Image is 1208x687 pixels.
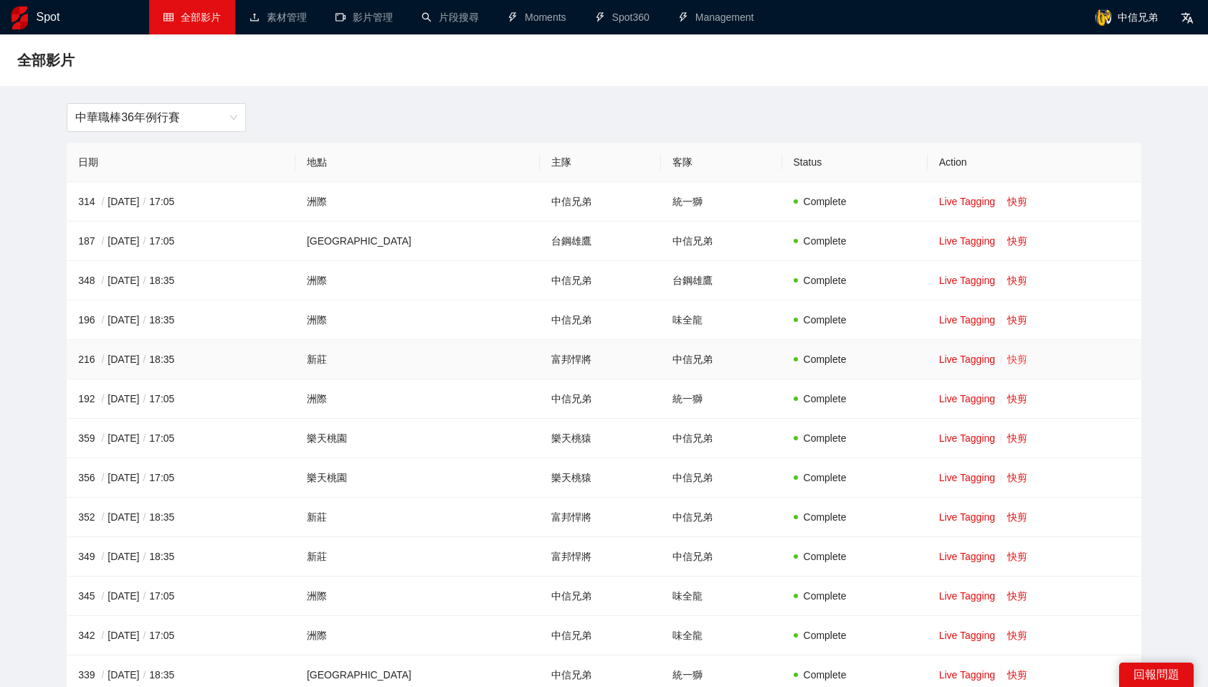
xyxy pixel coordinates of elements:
span: / [139,393,149,404]
span: / [139,511,149,523]
a: 快剪 [1007,669,1027,681]
td: 洲際 [295,379,540,419]
a: video-camera影片管理 [336,11,393,23]
span: / [98,354,108,365]
span: Complete [804,196,847,207]
span: / [139,432,149,444]
span: table [163,12,173,22]
span: / [139,196,149,207]
span: / [139,472,149,483]
th: 客隊 [661,143,782,182]
img: logo [11,6,28,29]
a: 快剪 [1007,511,1027,523]
span: / [98,275,108,286]
span: / [139,354,149,365]
span: / [139,630,149,641]
a: Live Tagging [939,472,995,483]
span: / [98,314,108,326]
span: / [98,472,108,483]
td: 台鋼雄鷹 [661,261,782,300]
span: / [98,196,108,207]
a: search片段搜尋 [422,11,479,23]
a: 快剪 [1007,472,1027,483]
td: 味全龍 [661,616,782,655]
td: 洲際 [295,261,540,300]
td: 樂天桃園 [295,419,540,458]
img: avatar [1095,9,1112,26]
td: 中信兄弟 [661,419,782,458]
td: 中信兄弟 [540,379,661,419]
span: / [139,590,149,602]
a: 快剪 [1007,314,1027,326]
a: thunderboltMoments [508,11,566,23]
span: 全部影片 [17,49,75,72]
a: Live Tagging [939,432,995,444]
td: 359 [DATE] 17:05 [67,419,295,458]
span: / [98,511,108,523]
td: 洲際 [295,182,540,222]
td: 中信兄弟 [661,222,782,261]
td: 349 [DATE] 18:35 [67,537,295,577]
div: 回報問題 [1119,663,1194,687]
td: 新莊 [295,537,540,577]
td: 中信兄弟 [540,261,661,300]
td: 統一獅 [661,182,782,222]
td: 345 [DATE] 17:05 [67,577,295,616]
td: 洲際 [295,616,540,655]
span: 中華職棒36年例行賽 [75,104,237,131]
a: 快剪 [1007,275,1027,286]
td: 洲際 [295,577,540,616]
a: Live Tagging [939,551,995,562]
span: / [98,235,108,247]
a: upload素材管理 [249,11,307,23]
span: / [98,551,108,562]
span: Complete [804,590,847,602]
span: / [139,551,149,562]
td: 新莊 [295,498,540,537]
td: 洲際 [295,300,540,340]
td: 富邦悍將 [540,498,661,537]
span: Complete [804,275,847,286]
td: 356 [DATE] 17:05 [67,458,295,498]
td: 192 [DATE] 17:05 [67,379,295,419]
td: 台鋼雄鷹 [540,222,661,261]
a: Live Tagging [939,393,995,404]
a: 快剪 [1007,235,1027,247]
td: 中信兄弟 [540,182,661,222]
span: Complete [804,432,847,444]
td: 中信兄弟 [661,537,782,577]
span: Complete [804,472,847,483]
td: 新莊 [295,340,540,379]
a: thunderboltManagement [678,11,754,23]
span: / [139,669,149,681]
a: Live Tagging [939,235,995,247]
span: / [139,235,149,247]
a: Live Tagging [939,511,995,523]
td: 樂天桃猿 [540,419,661,458]
span: / [139,275,149,286]
span: Complete [804,669,847,681]
span: / [139,314,149,326]
a: Live Tagging [939,275,995,286]
td: [GEOGRAPHIC_DATA] [295,222,540,261]
td: 348 [DATE] 18:35 [67,261,295,300]
th: Status [782,143,928,182]
a: 快剪 [1007,590,1027,602]
span: Complete [804,235,847,247]
th: 日期 [67,143,295,182]
th: 地點 [295,143,540,182]
td: 中信兄弟 [661,340,782,379]
td: 342 [DATE] 17:05 [67,616,295,655]
a: Live Tagging [939,590,995,602]
td: 216 [DATE] 18:35 [67,340,295,379]
td: 中信兄弟 [540,577,661,616]
a: Live Tagging [939,630,995,641]
a: Live Tagging [939,314,995,326]
span: / [98,669,108,681]
a: 快剪 [1007,432,1027,444]
a: 快剪 [1007,393,1027,404]
a: 快剪 [1007,196,1027,207]
td: 352 [DATE] 18:35 [67,498,295,537]
span: / [98,590,108,602]
td: 中信兄弟 [540,616,661,655]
